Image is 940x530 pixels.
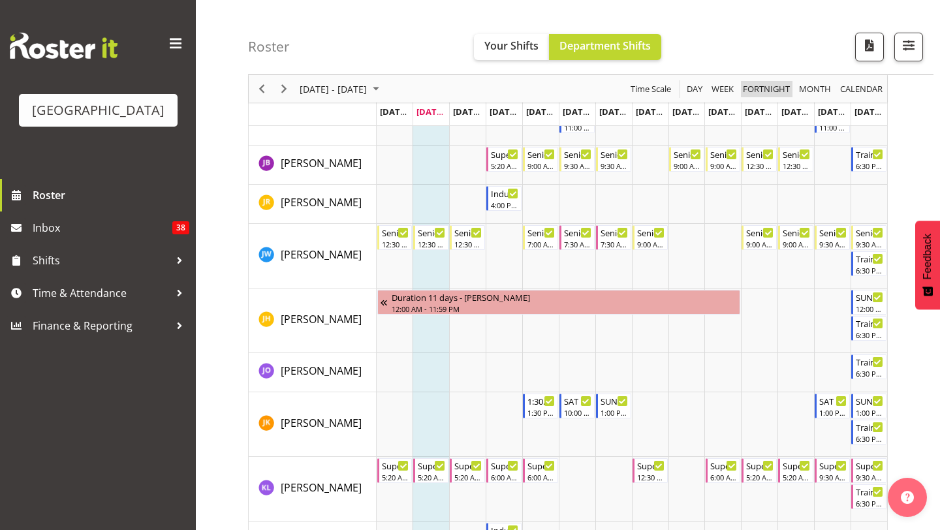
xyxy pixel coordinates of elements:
[851,420,886,444] div: Joshua Keen"s event - Training night Begin From Sunday, September 14, 2025 at 6:30:00 PM GMT+12:0...
[922,234,933,279] span: Feedback
[710,472,738,482] div: 6:00 AM - 3:00 PM
[819,407,847,418] div: 1:00 PM - 5:00 PM
[491,161,518,171] div: 5:20 AM - 2:20 PM
[596,225,631,250] div: Jason Wong"s event - Senior Begin From Sunday, September 7, 2025 at 7:30:00 AM GMT+12:00 Ends At ...
[674,148,701,161] div: Senior
[637,226,665,239] div: Senior
[819,122,847,132] div: 11:00 AM - 2:00 PM
[742,225,777,250] div: Jason Wong"s event - Senior Begin From Thursday, September 11, 2025 at 9:00:00 AM GMT+12:00 Ends ...
[249,288,377,353] td: Jayden Horsley resource
[746,226,774,239] div: Senior
[454,226,482,239] div: Senior
[742,81,791,97] span: Fortnight
[815,394,850,418] div: Joshua Keen"s event - SAT 1:00-5:00 Begin From Saturday, September 13, 2025 at 1:00:00 PM GMT+12:...
[249,146,377,185] td: Jack Bailey resource
[856,498,883,508] div: 6:30 PM - 8:30 PM
[742,147,777,172] div: Jack Bailey"s event - Senior Begin From Thursday, September 11, 2025 at 12:30:00 PM GMT+12:00 End...
[281,415,362,431] a: [PERSON_NAME]
[783,459,810,472] div: Supervisor
[856,239,883,249] div: 9:30 AM - 6:30 PM
[815,458,850,483] div: Kate Lawless"s event - Supervisor Begin From Saturday, September 13, 2025 at 9:30:00 AM GMT+12:00...
[851,251,886,276] div: Jason Wong"s event - Training night Begin From Sunday, September 14, 2025 at 6:30:00 PM GMT+12:00...
[527,161,555,171] div: 9:00 AM - 6:00 PM
[710,148,738,161] div: Senior
[746,239,774,249] div: 9:00 AM - 6:00 PM
[559,39,651,53] span: Department Shifts
[559,394,595,418] div: Joshua Keen"s event - SAT 10:00-2:00 Begin From Saturday, September 6, 2025 at 10:00:00 AM GMT+12...
[901,491,914,504] img: help-xxl-2.png
[32,101,164,120] div: [GEOGRAPHIC_DATA]
[669,147,704,172] div: Jack Bailey"s event - Senior Begin From Tuesday, September 9, 2025 at 9:00:00 AM GMT+12:00 Ends A...
[745,106,804,117] span: [DATE], [DATE]
[778,225,813,250] div: Jason Wong"s event - Senior Begin From Friday, September 12, 2025 at 9:00:00 AM GMT+12:00 Ends At...
[819,226,847,239] div: Senior
[527,459,555,472] div: Supervisor
[674,161,701,171] div: 9:00 AM - 6:00 PM
[377,225,413,250] div: Jason Wong"s event - Senior Begin From Monday, September 1, 2025 at 12:30:00 PM GMT+12:00 Ends At...
[851,458,886,483] div: Kate Lawless"s event - Supervisor Begin From Sunday, September 14, 2025 at 9:30:00 AM GMT+12:00 E...
[601,239,628,249] div: 7:30 AM - 4:30 PM
[783,472,810,482] div: 5:20 AM - 2:20 PM
[281,156,362,170] span: [PERSON_NAME]
[629,81,674,97] button: Time Scale
[523,225,558,250] div: Jason Wong"s event - Senior Begin From Friday, September 5, 2025 at 7:00:00 AM GMT+12:00 Ends At ...
[281,311,362,327] a: [PERSON_NAME]
[685,81,704,97] span: Day
[248,39,290,54] h4: Roster
[629,81,672,97] span: Time Scale
[851,147,886,172] div: Jack Bailey"s event - Training night Begin From Sunday, September 14, 2025 at 6:30:00 PM GMT+12:0...
[710,81,735,97] span: Week
[549,34,661,60] button: Department Shifts
[672,106,732,117] span: [DATE], [DATE]
[484,39,539,53] span: Your Shifts
[249,457,377,522] td: Kate Lawless resource
[856,355,883,368] div: Training night
[281,480,362,495] a: [PERSON_NAME]
[380,106,439,117] span: [DATE], [DATE]
[746,148,774,161] div: Senior
[856,433,883,444] div: 6:30 PM - 8:30 PM
[523,394,558,418] div: Joshua Keen"s event - 1:30pm - 8:00pm Begin From Friday, September 5, 2025 at 1:30:00 PM GMT+12:0...
[382,226,409,239] div: Senior
[855,33,884,61] button: Download a PDF of the roster according to the set date range.
[856,290,883,304] div: SUN 12:00-4:00
[527,407,555,418] div: 1:30 PM - 8:00 PM
[281,363,362,379] a: [PERSON_NAME]
[33,251,170,270] span: Shifts
[418,226,445,239] div: Senior
[249,224,377,288] td: Jason Wong resource
[281,416,362,430] span: [PERSON_NAME]
[281,247,362,262] a: [PERSON_NAME]
[781,106,841,117] span: [DATE], [DATE]
[416,106,476,117] span: [DATE], [DATE]
[856,485,883,498] div: Training night
[527,472,555,482] div: 6:00 AM - 3:00 PM
[564,239,591,249] div: 7:30 AM - 4:30 PM
[746,472,774,482] div: 5:20 AM - 2:20 PM
[563,106,622,117] span: [DATE], [DATE]
[249,353,377,392] td: Jayden O'Byrne resource
[856,161,883,171] div: 6:30 PM - 8:30 PM
[856,265,883,275] div: 6:30 PM - 8:30 PM
[706,458,741,483] div: Kate Lawless"s event - Supervisor Begin From Wednesday, September 10, 2025 at 6:00:00 AM GMT+12:0...
[382,239,409,249] div: 12:30 PM - 9:30 PM
[491,472,518,482] div: 6:00 AM - 3:00 PM
[819,459,847,472] div: Supervisor
[633,458,668,483] div: Kate Lawless"s event - Supervisor Begin From Monday, September 8, 2025 at 12:30:00 PM GMT+12:00 E...
[281,155,362,171] a: [PERSON_NAME]
[249,392,377,457] td: Joshua Keen resource
[637,459,665,472] div: Supervisor
[527,239,555,249] div: 7:00 AM - 4:00 PM
[273,75,295,102] div: Next
[856,304,883,314] div: 12:00 PM - 4:00 PM
[601,226,628,239] div: Senior
[637,239,665,249] div: 9:00 AM - 6:00 PM
[418,459,445,472] div: Supervisor
[851,394,886,418] div: Joshua Keen"s event - SUN 1:00-5:00 Begin From Sunday, September 14, 2025 at 1:00:00 PM GMT+12:00...
[10,33,117,59] img: Rosterit website logo
[33,218,172,238] span: Inbox
[377,458,413,483] div: Kate Lawless"s event - Supervisor Begin From Monday, September 1, 2025 at 5:20:00 AM GMT+12:00 En...
[601,148,628,161] div: Senior
[486,147,522,172] div: Jack Bailey"s event - Supervisor Begin From Thursday, September 4, 2025 at 5:20:00 AM GMT+12:00 E...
